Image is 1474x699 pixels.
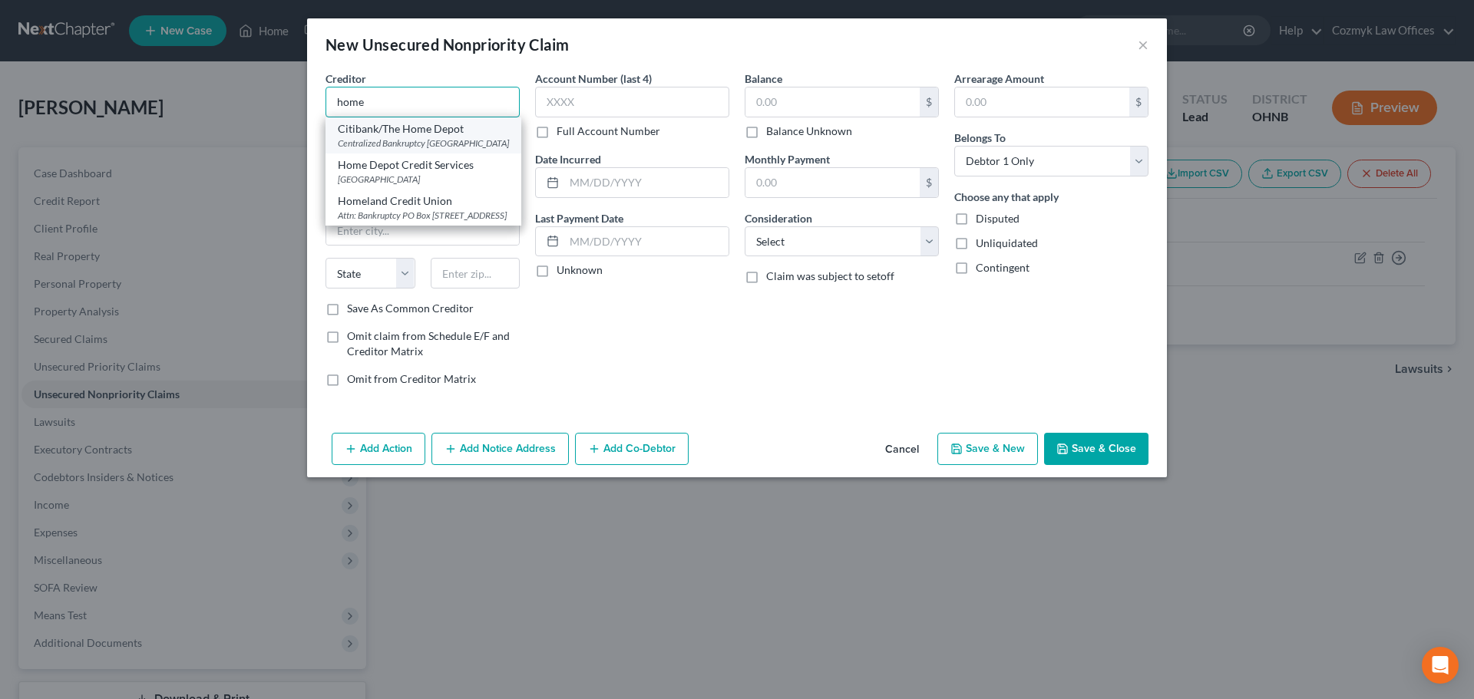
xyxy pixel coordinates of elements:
[745,168,920,197] input: 0.00
[976,261,1029,274] span: Contingent
[937,433,1038,465] button: Save & New
[954,71,1044,87] label: Arrearage Amount
[347,372,476,385] span: Omit from Creditor Matrix
[326,72,366,85] span: Creditor
[347,329,510,358] span: Omit claim from Schedule E/F and Creditor Matrix
[976,236,1038,249] span: Unliquidated
[431,433,569,465] button: Add Notice Address
[535,151,601,167] label: Date Incurred
[557,124,660,139] label: Full Account Number
[326,34,569,55] div: New Unsecured Nonpriority Claim
[766,124,852,139] label: Balance Unknown
[535,71,652,87] label: Account Number (last 4)
[338,157,509,173] div: Home Depot Credit Services
[766,269,894,282] span: Claim was subject to setoff
[431,258,521,289] input: Enter zip...
[1044,433,1148,465] button: Save & Close
[338,137,509,150] div: Centralized Bankruptcy [GEOGRAPHIC_DATA]
[1422,647,1459,684] div: Open Intercom Messenger
[535,87,729,117] input: XXXX
[575,433,689,465] button: Add Co-Debtor
[326,87,520,117] input: Search creditor by name...
[564,168,729,197] input: MM/DD/YYYY
[745,210,812,226] label: Consideration
[326,216,519,245] input: Enter city...
[920,168,938,197] div: $
[745,151,830,167] label: Monthly Payment
[1129,87,1148,117] div: $
[338,173,509,186] div: [GEOGRAPHIC_DATA]
[338,209,509,222] div: Attn: Bankruptcy PO Box [STREET_ADDRESS]
[332,433,425,465] button: Add Action
[1138,35,1148,54] button: ×
[745,71,782,87] label: Balance
[920,87,938,117] div: $
[338,193,509,209] div: Homeland Credit Union
[564,227,729,256] input: MM/DD/YYYY
[954,131,1006,144] span: Belongs To
[976,212,1020,225] span: Disputed
[873,434,931,465] button: Cancel
[745,87,920,117] input: 0.00
[338,121,509,137] div: Citibank/The Home Depot
[535,210,623,226] label: Last Payment Date
[347,301,474,316] label: Save As Common Creditor
[954,189,1059,205] label: Choose any that apply
[557,262,603,278] label: Unknown
[955,87,1129,117] input: 0.00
